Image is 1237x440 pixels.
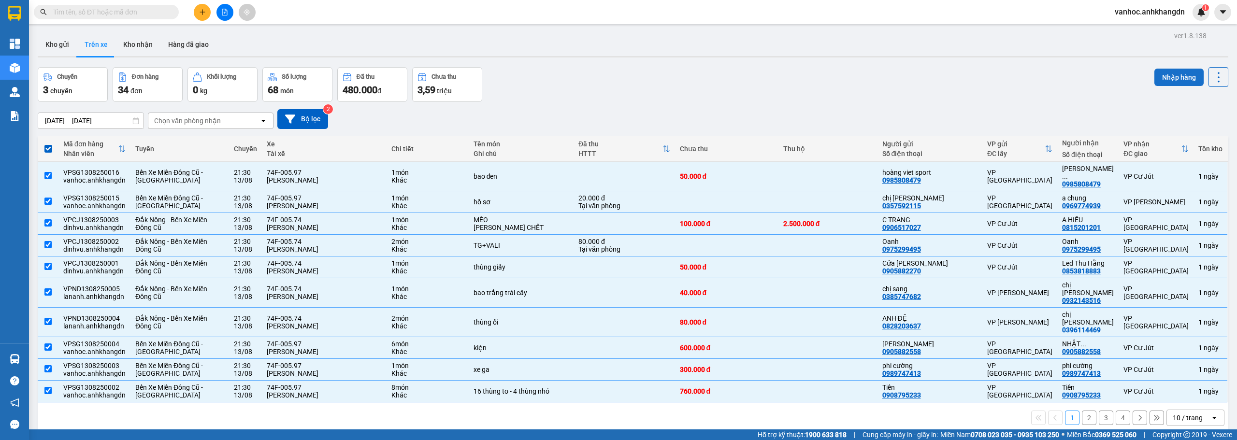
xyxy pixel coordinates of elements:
[1204,172,1219,180] span: ngày
[1204,366,1219,373] span: ngày
[234,202,257,210] div: 13/08
[1099,411,1113,425] button: 3
[578,238,670,245] div: 80.000 đ
[1204,344,1219,352] span: ngày
[63,202,126,210] div: vanhoc.anhkhangdn
[234,391,257,399] div: 13/08
[391,348,463,355] div: Khác
[323,104,333,114] sup: 2
[63,169,126,176] div: VPSG1308250016
[43,84,48,96] span: 3
[63,259,126,267] div: VPCJ1308250001
[1062,267,1101,275] div: 0853818883
[1123,344,1189,352] div: VP Cư Jút
[578,194,670,202] div: 20.000 đ
[135,194,203,210] span: Bến Xe Miền Đông Cũ - [GEOGRAPHIC_DATA]
[882,224,921,231] div: 0906517027
[1214,4,1231,21] button: caret-down
[882,314,978,322] div: ANH ĐỆ
[1123,172,1189,180] div: VP Cư Jút
[1062,281,1114,297] div: chị linh
[63,314,126,322] div: VPND1308250004
[1198,344,1223,352] div: 1
[1062,362,1114,369] div: phi cường
[391,216,463,224] div: 1 món
[391,245,463,253] div: Khác
[234,224,257,231] div: 13/08
[1198,263,1223,271] div: 1
[63,176,126,184] div: vanhoc.anhkhangdn
[234,245,257,253] div: 13/08
[337,67,407,102] button: Đã thu480.000đ
[987,289,1052,297] div: VP [PERSON_NAME]
[194,4,211,21] button: plus
[882,216,978,224] div: C TRANG
[357,73,374,80] div: Đã thu
[987,150,1045,157] div: ĐC lấy
[1198,318,1223,326] div: 1
[680,366,774,373] div: 300.000 đ
[234,293,257,300] div: 13/08
[234,285,257,293] div: 21:30
[63,245,126,253] div: dinhvu.anhkhangdn
[234,238,257,245] div: 21:30
[58,136,130,162] th: Toggle SortBy
[1062,139,1114,147] div: Người nhận
[234,314,257,322] div: 21:30
[882,383,978,391] div: Tiền
[1183,431,1190,438] span: copyright
[1062,151,1114,158] div: Số điện thoại
[474,241,569,249] div: TG+VALI
[63,238,126,245] div: VPCJ1308250002
[1123,150,1181,157] div: ĐC giao
[63,383,126,391] div: VPSG1308250002
[474,366,569,373] div: xe ga
[1204,263,1219,271] span: ngày
[391,202,463,210] div: Khác
[1204,387,1219,395] span: ngày
[882,362,978,369] div: phi cường
[391,169,463,176] div: 1 món
[1062,259,1114,267] div: Led Thu Hằng
[391,238,463,245] div: 2 món
[882,245,921,253] div: 0975299495
[187,67,258,102] button: Khối lượng0kg
[239,4,256,21] button: aim
[1082,411,1096,425] button: 2
[63,140,118,148] div: Mã đơn hàng
[207,73,236,80] div: Khối lượng
[1062,369,1101,377] div: 0989747413
[1198,366,1223,373] div: 1
[216,4,233,21] button: file-add
[63,391,126,399] div: vanhoc.anhkhangdn
[1198,145,1223,153] div: Tồn kho
[391,285,463,293] div: 1 món
[578,150,662,157] div: HTTT
[268,84,278,96] span: 68
[578,140,662,148] div: Đã thu
[199,9,206,15] span: plus
[267,245,382,253] div: [PERSON_NAME]
[1123,259,1189,275] div: VP [GEOGRAPHIC_DATA]
[1062,391,1101,399] div: 0908795233
[234,340,257,348] div: 21:30
[882,285,978,293] div: chị sang
[1062,172,1068,180] span: ...
[63,194,126,202] div: VPSG1308250015
[1062,202,1101,210] div: 0969774939
[277,109,328,129] button: Bộ lọc
[63,340,126,348] div: VPSG1308250004
[267,340,382,348] div: 74F-005.97
[135,285,207,300] span: Đắk Nông - Bến Xe Miền Đông Cũ
[882,340,978,348] div: NHẬT CƯỜNG
[10,398,19,407] span: notification
[1123,238,1189,253] div: VP [GEOGRAPHIC_DATA]
[805,431,847,439] strong: 1900 633 818
[574,136,675,162] th: Toggle SortBy
[63,362,126,369] div: VPSG1308250003
[135,216,207,231] span: Đắk Nông - Bến Xe Miền Đông Cũ
[57,73,77,80] div: Chuyến
[10,354,20,364] img: warehouse-icon
[971,431,1059,439] strong: 0708 023 035 - 0935 103 250
[1062,297,1101,304] div: 0932143516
